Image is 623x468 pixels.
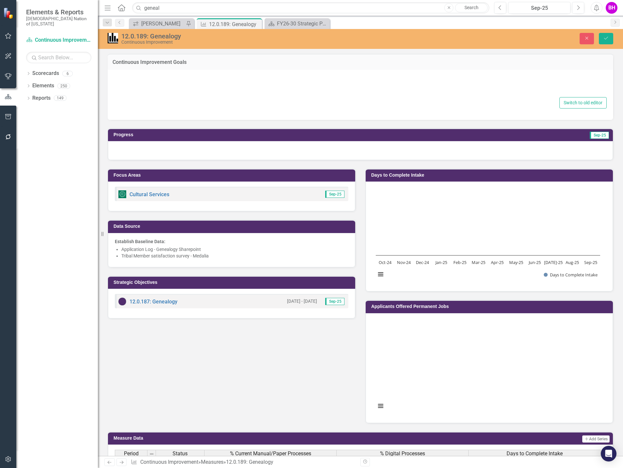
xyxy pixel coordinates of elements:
text: Jun-25 [528,259,541,265]
a: Cultural Services [129,191,169,197]
span: Sep-25 [325,191,344,198]
h3: Focus Areas [114,173,352,178]
a: Elements [32,82,54,90]
button: Show Days to Complete Intake [544,272,598,278]
div: Continuous Improvement [121,40,391,45]
div: Chart. Highcharts interactive chart. [372,318,606,416]
button: View chart menu, Chart [376,402,385,411]
svg: Interactive chart [372,318,603,416]
button: Switch to old editor [559,97,607,109]
text: Dec-24 [416,259,429,265]
input: Search ClearPoint... [132,2,489,14]
div: 12.0.189: Genealogy [121,33,391,40]
li: Tribal Member satisfaction survey - Medalia [121,253,348,259]
text: Aug-25 [566,259,579,265]
div: 12.0.189: Genealogy [209,20,260,28]
input: Search Below... [26,52,91,63]
button: View chart menu, Chart [376,270,385,279]
text: Feb-25 [453,259,466,265]
a: FY26-30 Strategic Plan [266,20,328,28]
span: Days to Complete Intake [507,451,563,457]
text: Sep-25 [584,259,597,265]
a: Search [455,3,488,12]
a: Continuous Improvement [26,37,91,44]
a: Reports [32,95,51,102]
div: [PERSON_NAME] [141,20,184,28]
button: Sep-25 [508,2,570,14]
div: 250 [57,83,70,89]
div: FY26-30 Strategic Plan [277,20,328,28]
div: 149 [54,95,67,101]
div: 12.0.189: Genealogy [226,459,273,465]
strong: Establish Baseline Data: [115,239,165,244]
a: 12.0.187: Genealogy [129,299,177,305]
h3: Strategic Objectives [114,280,352,285]
text: Mar-25 [472,259,485,265]
small: [DEMOGRAPHIC_DATA] Nation of [US_STATE] [26,16,91,27]
span: % Current Manual/Paper Processes [230,451,311,457]
span: Elements & Reports [26,8,91,16]
text: Apr-25 [491,259,504,265]
text: Jan-25 [435,259,447,265]
svg: Interactive chart [372,187,603,285]
div: Sep-25 [510,4,568,12]
img: Report [118,190,126,198]
button: Add Series [582,435,610,443]
a: Continuous Improvement [140,459,198,465]
img: ClearPoint Strategy [3,7,15,19]
text: Oct-24 [379,259,392,265]
h3: Progress [114,132,361,137]
span: Sep-25 [590,132,609,139]
h3: Days to Complete Intake [371,173,610,178]
h3: Continuous Improvement Goals [113,59,608,65]
span: % Digital Processes [380,451,425,457]
small: [DATE] - [DATE] [287,298,317,304]
span: Period [124,451,139,457]
a: [PERSON_NAME] [130,20,184,28]
div: 6 [62,71,73,76]
text: [DATE]-25 [544,259,563,265]
div: » » [131,459,356,466]
h3: Measure Data [114,436,371,441]
span: Sep-25 [325,298,344,305]
a: Scorecards [32,70,59,77]
button: BH [606,2,617,14]
img: CI In Progress [118,298,126,305]
text: May-25 [509,259,523,265]
div: Chart. Highcharts interactive chart. [372,187,606,285]
img: 8DAGhfEEPCf229AAAAAElFTkSuQmCC [149,451,154,457]
img: Performance Management [108,33,118,43]
li: Application Log - Genealogy Sharepoint [121,246,348,253]
div: Open Intercom Messenger [601,446,616,461]
text: Nov-24 [397,259,411,265]
h3: Applicants Offered Permanent Jobs [371,304,610,309]
span: Status [173,451,188,457]
h3: Data Source [114,224,352,229]
a: Measures [201,459,223,465]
